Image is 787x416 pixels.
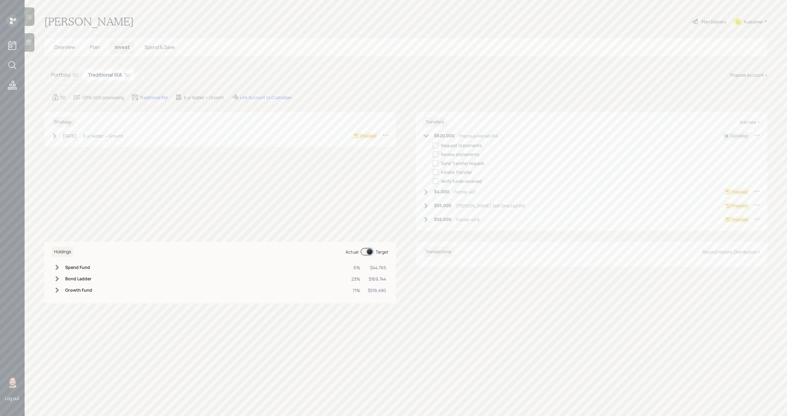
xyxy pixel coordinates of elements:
[434,133,454,138] h6: $620,000
[730,72,767,78] div: Propose Account +
[144,44,175,50] span: Spend & Save
[376,249,389,255] div: Target
[732,203,748,209] div: Proposed
[702,249,760,255] div: Record Historic Distribution +
[744,18,763,25] div: Kustomer
[52,247,73,257] h6: Holdings
[456,202,525,209] div: [PERSON_NAME] Self Directed IRA
[441,169,472,175] div: Initiate Transfer
[346,249,358,255] div: Actual
[73,72,78,78] div: $0
[368,264,386,271] div: $44,765
[140,94,168,101] div: Traditional IRA
[434,217,451,222] h6: $55,000
[434,189,449,194] h6: $4,000
[454,189,476,195] div: Former 457
[44,15,134,28] h1: [PERSON_NAME]
[702,18,726,25] div: Plan Delivery
[441,178,481,184] div: Verify funds received
[351,276,360,282] div: 23%
[740,119,760,125] div: Add new +
[5,395,20,401] div: Log out
[240,94,292,101] div: Link Account to Custodian
[732,217,748,222] div: Proposed
[459,133,498,139] div: Precious Metals IRA
[184,94,224,101] div: 6 yr ladder • Growth
[441,142,482,149] div: Request statements
[65,288,92,293] h6: Growth Fund
[83,133,123,139] div: 6 yr ladder • Growth
[434,203,451,208] h6: $55,000
[423,247,453,257] h6: Transactions
[63,133,77,139] div: [DATE]
[360,133,376,139] div: Proposed
[52,117,74,127] h6: Strategy
[81,94,124,101] div: +$114,000 processing
[730,133,748,139] div: Cancelled
[368,276,386,282] div: $169,744
[351,287,360,294] div: 71%
[368,287,386,294] div: $519,490
[456,216,480,223] div: Former 401k
[6,376,18,388] img: michael-russo-headshot.png
[441,151,479,158] div: Review statements
[732,189,748,195] div: Proposed
[90,44,100,50] span: Plan
[51,72,70,78] h5: Portfolio
[115,44,130,50] span: Invest
[54,44,75,50] span: Overview
[351,264,360,271] div: 6%
[423,117,446,127] h6: Transfers
[88,72,122,78] h5: Traditional IRA
[60,94,65,101] div: $0
[65,276,92,282] h6: Bond Ladder
[65,265,92,270] h6: Spend Fund
[125,72,130,78] div: $0
[441,160,484,166] div: Send Transfer request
